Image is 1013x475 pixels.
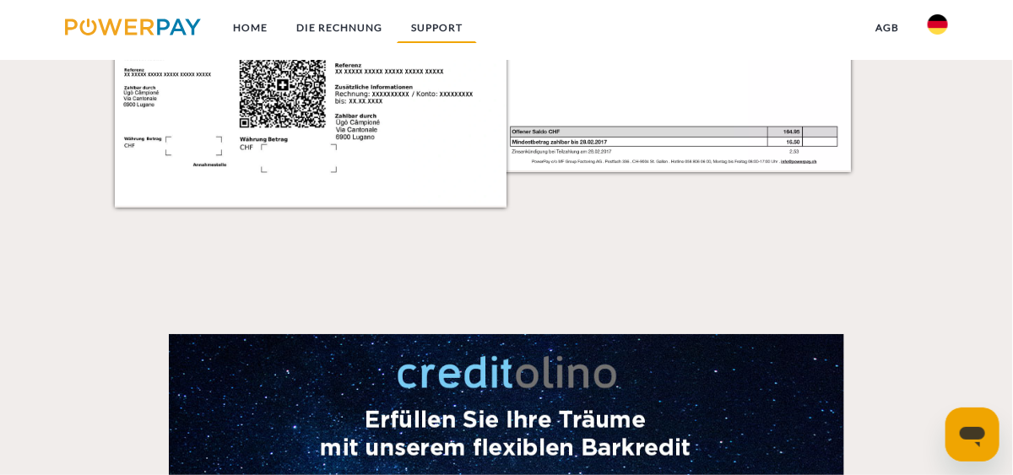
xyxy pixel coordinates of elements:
img: de [928,14,948,35]
a: Home [219,13,282,43]
a: DIE RECHNUNG [282,13,397,43]
a: agb [861,13,913,43]
img: logo-powerpay.svg [65,19,201,35]
iframe: Schaltfläche zum Öffnen des Messaging-Fensters [945,408,999,462]
a: SUPPORT [397,13,477,43]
